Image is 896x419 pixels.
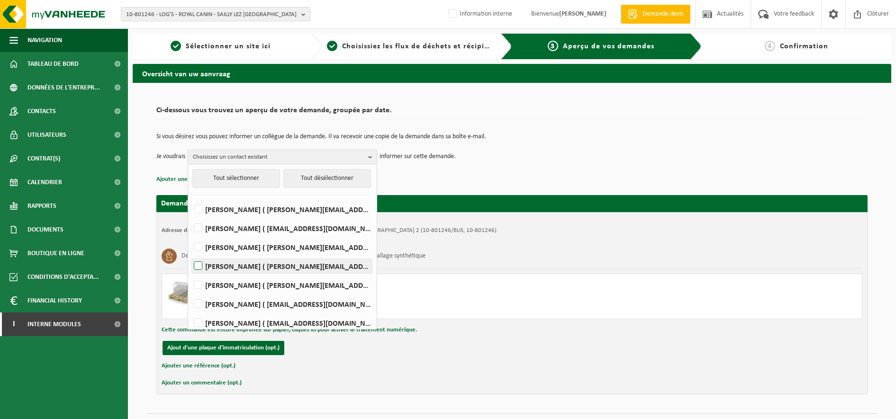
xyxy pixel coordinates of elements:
span: 10-801246 - LOG'S - ROYAL CANIN - SAILLY LEZ [GEOGRAPHIC_DATA] [126,8,298,22]
label: Information interne [446,7,512,21]
span: Contacts [27,99,56,123]
span: Boutique en ligne [27,241,84,265]
h2: Ci-dessous vous trouvez un aperçu de votre demande, groupée par date. [156,107,868,119]
span: 4 [765,41,775,51]
label: [PERSON_NAME] ( [PERSON_NAME][EMAIL_ADDRESS][DOMAIN_NAME] ) [192,259,372,273]
span: Tableau de bord [27,52,79,76]
span: Demande devis [640,9,686,19]
span: I [9,312,18,336]
button: Tout désélectionner [283,169,371,188]
span: Aperçu de vos demandes [563,43,654,50]
strong: Adresse de placement: [162,227,221,233]
span: Données de l'entrepr... [27,76,100,99]
span: Sélectionner un site ici [186,43,271,50]
label: [PERSON_NAME] ( [PERSON_NAME][EMAIL_ADDRESS][DOMAIN_NAME] ) [192,202,372,216]
label: [PERSON_NAME] ( [EMAIL_ADDRESS][DOMAIN_NAME] ) [192,297,372,311]
label: [PERSON_NAME] ( [EMAIL_ADDRESS][DOMAIN_NAME] ) [192,316,372,330]
span: Calendrier [27,170,62,194]
button: Tout sélectionner [192,169,280,188]
span: 2 [327,41,337,51]
div: Nombre: 1 [205,306,550,314]
img: LP-PA-00000-WDN-11.png [167,279,195,307]
div: Livraison [205,294,550,302]
button: Choisissez un contact existant [188,150,377,164]
button: Ajouter un commentaire (opt.) [162,377,242,389]
p: Si vous désirez vous pouvez informer un collègue de la demande. Il va recevoir une copie de la de... [156,134,868,140]
h2: Overzicht van uw aanvraag [133,64,891,82]
button: 10-801246 - LOG'S - ROYAL CANIN - SAILLY LEZ [GEOGRAPHIC_DATA] [121,7,310,21]
button: Cette commande est encore imprimée sur papier, cliquez ici pour activer le traitement numérique. [162,324,417,336]
a: 2Choisissiez les flux de déchets et récipients [327,41,493,52]
p: informer sur cette demande. [380,150,456,164]
span: Documents [27,218,63,241]
span: Confirmation [780,43,828,50]
span: 3 [548,41,558,51]
span: Conditions d'accepta... [27,265,99,289]
span: Financial History [27,289,82,312]
strong: Demande pour [DATE] [161,200,233,207]
p: Je voudrais [156,150,185,164]
span: Choisissiez les flux de déchets et récipients [342,43,500,50]
span: 1 [171,41,181,51]
button: Ajouter une référence (opt.) [162,360,235,372]
span: Utilisateurs [27,123,66,147]
span: Interne modules [27,312,81,336]
button: Ajout d'une plaque d'immatriculation (opt.) [163,341,284,355]
span: Navigation [27,28,62,52]
button: Ajouter une référence (opt.) [156,173,230,186]
span: Contrat(s) [27,147,60,170]
span: Choisissez un contact existant [193,150,364,164]
strong: [PERSON_NAME] [559,10,606,18]
span: Rapports [27,194,56,218]
a: Demande devis [621,5,690,24]
h3: Déchet alimentaire, cat 3, contenant des produits d'origine animale, emballage synthétique [181,249,425,264]
label: [PERSON_NAME] ( [EMAIL_ADDRESS][DOMAIN_NAME] ) [192,221,372,235]
a: 1Sélectionner un site ici [137,41,303,52]
label: [PERSON_NAME] ( [PERSON_NAME][EMAIL_ADDRESS][DOMAIN_NAME] ) [192,240,372,254]
label: [PERSON_NAME] ( [PERSON_NAME][EMAIL_ADDRESS][DOMAIN_NAME] ) [192,278,372,292]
